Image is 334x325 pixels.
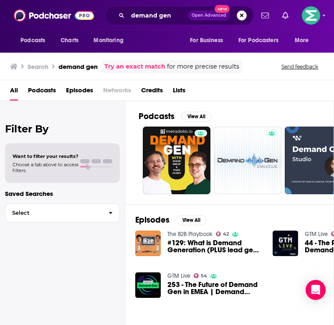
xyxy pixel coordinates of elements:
span: for more precise results [167,62,239,71]
a: GTM Live [305,231,328,238]
button: open menu [233,33,291,48]
button: open menu [88,33,134,48]
a: Show notifications dropdown [279,8,292,23]
button: Open AdvancedNew [188,10,230,20]
span: 42 [223,232,229,236]
a: All [10,84,18,101]
img: Podchaser - Follow, Share and Rate Podcasts [14,8,94,23]
span: Podcasts [20,35,45,46]
span: Open Advanced [192,13,226,18]
a: 42 [216,231,229,236]
h2: Podcasts [139,111,175,122]
button: open menu [15,33,56,48]
button: Send feedback [279,63,321,70]
span: Want to filter your results? [13,153,78,159]
a: Podcasts [28,84,56,101]
a: The B2B Playbook [167,231,213,238]
input: Search podcasts, credits, & more... [128,9,188,22]
span: For Business [190,35,223,46]
a: #129: What is Demand Generation (PLUS lead gen vs demand gen, benefits, easy framework) - Demand ... [167,239,263,254]
img: 44 - The Predictability of Demand Gen | Demand Gen Live S1 x20 [273,231,298,256]
span: For Podcasters [238,35,278,46]
a: GTM Live [167,272,190,279]
span: 54 [201,274,207,278]
p: Saved Searches [5,190,120,198]
span: More [295,35,309,46]
div: Search podcasts, credits, & more... [105,6,254,25]
button: open menu [289,33,319,48]
a: 54 [194,273,207,278]
a: Lists [173,84,185,101]
a: Show notifications dropdown [258,8,272,23]
span: New [215,5,230,13]
a: PodcastsView All [139,111,211,122]
button: Select [5,203,120,222]
span: Choose a tab above to access filters. [13,162,78,173]
a: Episodes [66,84,93,101]
img: #129: What is Demand Generation (PLUS lead gen vs demand gen, benefits, easy framework) - Demand ... [135,231,161,256]
h3: Search [28,63,48,71]
button: View All [181,112,211,122]
span: Charts [61,35,78,46]
span: Monitoring [94,35,123,46]
div: Open Intercom Messenger [306,280,326,300]
img: 253 - The Future of Demand Gen in EMEA | Demand Generation Movement Podcast [135,272,161,298]
button: Show profile menu [302,6,320,25]
span: Select [5,210,102,216]
h2: Episodes [135,215,170,225]
img: User Profile [302,6,320,25]
span: Networks [103,84,131,101]
h3: demand gen [58,63,98,71]
button: open menu [184,33,233,48]
a: Charts [55,33,83,48]
a: 253 - The Future of Demand Gen in EMEA | Demand Generation Movement Podcast [167,281,263,295]
a: EpisodesView All [135,215,206,225]
a: Credits [141,84,163,101]
h2: Filter By [5,123,120,135]
a: Try an exact match [104,62,165,71]
button: View All [176,215,206,225]
span: Logged in as LKassela [302,6,320,25]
